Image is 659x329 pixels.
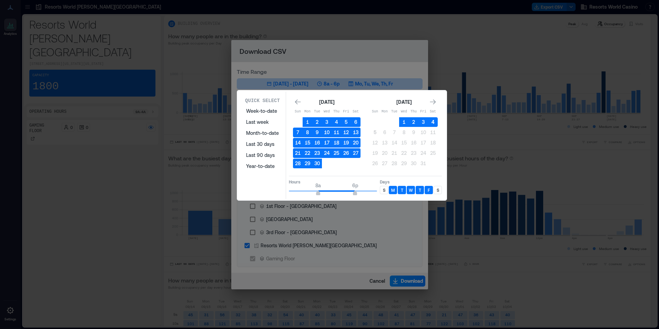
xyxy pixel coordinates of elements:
[389,148,399,158] button: 21
[419,187,421,193] p: T
[332,128,341,137] button: 11
[317,98,336,106] div: [DATE]
[380,159,389,168] button: 27
[322,107,332,117] th: Wednesday
[341,138,351,148] button: 19
[428,107,438,117] th: Saturday
[389,159,399,168] button: 28
[389,128,399,137] button: 7
[399,117,409,127] button: 1
[370,128,380,137] button: 5
[289,179,377,185] p: Hours
[409,148,418,158] button: 23
[380,179,442,185] p: Days
[303,117,312,127] button: 1
[418,148,428,158] button: 24
[391,187,395,193] p: M
[428,97,438,107] button: Go to next month
[303,128,312,137] button: 8
[409,159,418,168] button: 30
[399,107,409,117] th: Wednesday
[351,109,361,114] p: Sat
[370,148,380,158] button: 19
[428,138,438,148] button: 18
[428,117,438,127] button: 4
[351,128,361,137] button: 13
[409,187,413,193] p: W
[352,182,358,188] span: 6p
[399,109,409,114] p: Wed
[312,107,322,117] th: Tuesday
[332,109,341,114] p: Thu
[242,161,283,172] button: Year-to-date
[418,117,428,127] button: 3
[303,109,312,114] p: Mon
[380,138,389,148] button: 13
[409,109,418,114] p: Thu
[242,150,283,161] button: Last 90 days
[399,159,409,168] button: 29
[370,107,380,117] th: Sunday
[322,148,332,158] button: 24
[351,138,361,148] button: 20
[293,109,303,114] p: Sun
[322,128,332,137] button: 10
[341,117,351,127] button: 5
[341,148,351,158] button: 26
[341,128,351,137] button: 12
[242,128,283,139] button: Month-to-date
[293,159,303,168] button: 28
[428,187,430,193] p: F
[312,159,322,168] button: 30
[437,187,439,193] p: S
[389,109,399,114] p: Tue
[380,107,389,117] th: Monday
[351,107,361,117] th: Saturday
[370,109,380,114] p: Sun
[380,148,389,158] button: 20
[351,148,361,158] button: 27
[428,109,438,114] p: Sat
[351,117,361,127] button: 6
[383,187,385,193] p: S
[312,148,322,158] button: 23
[418,159,428,168] button: 31
[293,97,303,107] button: Go to previous month
[245,97,280,104] p: Quick Select
[332,117,341,127] button: 4
[409,138,418,148] button: 16
[293,128,303,137] button: 7
[418,109,428,114] p: Fri
[293,148,303,158] button: 21
[303,138,312,148] button: 15
[303,159,312,168] button: 29
[242,139,283,150] button: Last 30 days
[322,138,332,148] button: 17
[370,159,380,168] button: 26
[399,138,409,148] button: 15
[332,148,341,158] button: 25
[418,107,428,117] th: Friday
[312,109,322,114] p: Tue
[315,182,321,188] span: 8a
[409,107,418,117] th: Thursday
[293,138,303,148] button: 14
[380,109,389,114] p: Mon
[322,117,332,127] button: 3
[428,128,438,137] button: 11
[401,187,403,193] p: T
[303,148,312,158] button: 22
[380,128,389,137] button: 6
[409,117,418,127] button: 2
[341,107,351,117] th: Friday
[399,128,409,137] button: 8
[312,117,322,127] button: 2
[332,138,341,148] button: 18
[418,138,428,148] button: 17
[293,107,303,117] th: Sunday
[242,117,283,128] button: Last week
[418,128,428,137] button: 10
[389,138,399,148] button: 14
[389,107,399,117] th: Tuesday
[409,128,418,137] button: 9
